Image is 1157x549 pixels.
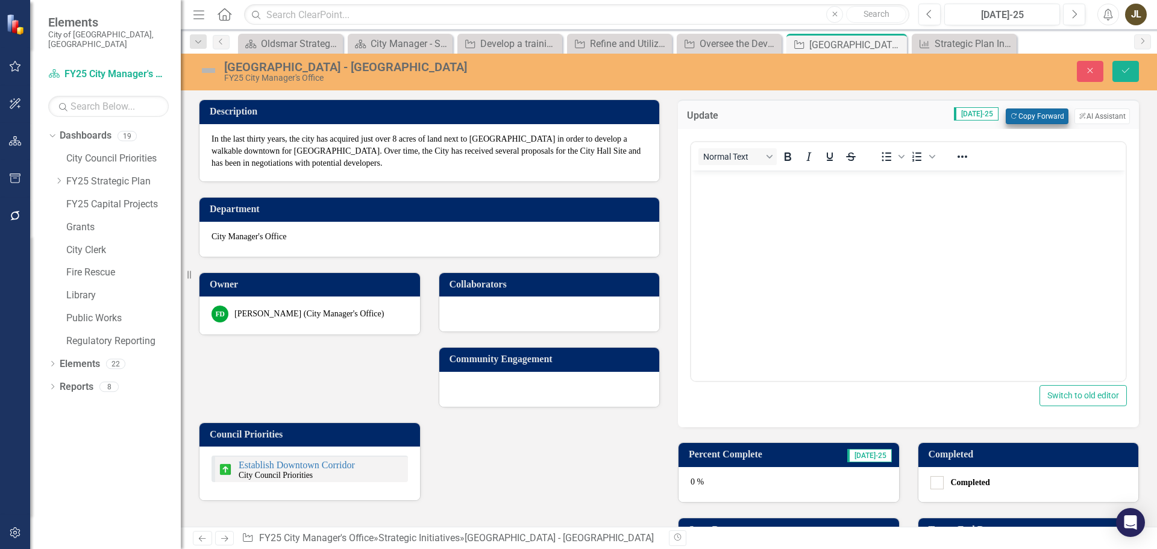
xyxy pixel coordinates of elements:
div: Bullet list [876,148,906,165]
h3: Collaborators [450,279,654,290]
img: ClearPoint Strategy [6,14,27,35]
a: City Council Priorities [66,152,181,166]
h3: Percent Complete [689,449,814,460]
div: Open Intercom Messenger [1116,508,1145,537]
div: 22 [106,359,125,369]
span: Elements [48,15,169,30]
button: [DATE]-25 [944,4,1060,25]
div: Refine and Utilize the Community Engagement Guide [590,36,669,51]
input: Search Below... [48,96,169,117]
a: City Clerk [66,243,181,257]
button: Block Normal Text [698,148,777,165]
div: [DATE]-25 [948,8,1056,22]
h3: Owner [210,279,414,290]
button: Italic [798,148,819,165]
h3: Target End Date [929,524,1133,535]
a: Strategic Initiatives [378,532,460,544]
a: Oldsmar Strategy Plan [241,36,340,51]
span: [DATE]-25 [954,107,999,121]
h3: Department [210,204,653,215]
div: FY25 City Manager's Office [224,74,726,83]
button: Bold [777,148,798,165]
div: [PERSON_NAME] (City Manager's Office) [234,308,384,320]
h3: Description [210,106,653,117]
a: Fire Rescue [66,266,181,280]
h3: Update [687,110,754,121]
a: Regulatory Reporting [66,334,181,348]
a: Develop a training program on branding policies and procedures [460,36,559,51]
button: Copy Forward [1006,108,1068,124]
div: 19 [118,131,137,141]
a: FY25 Capital Projects [66,198,181,212]
span: City Manager's Office [212,232,286,241]
div: [GEOGRAPHIC_DATA] - [GEOGRAPHIC_DATA] [809,37,904,52]
p: In the last thirty years, the city has acquired just over 8 acres of land next to [GEOGRAPHIC_DAT... [212,133,647,169]
div: 0 % [679,467,899,502]
small: City of [GEOGRAPHIC_DATA], [GEOGRAPHIC_DATA] [48,30,169,49]
div: [GEOGRAPHIC_DATA] - [GEOGRAPHIC_DATA] [224,60,726,74]
div: Develop a training program on branding policies and procedures [480,36,559,51]
h3: Start Date [689,524,893,535]
a: Public Works [66,312,181,325]
a: Elements [60,357,100,371]
div: Oldsmar Strategy Plan [261,36,340,51]
a: Strategic Plan Initiatives by Department [915,36,1014,51]
h3: Community Engagement [450,354,654,365]
button: Search [846,6,906,23]
h3: Council Priorities [210,429,414,440]
button: Switch to old editor [1039,385,1127,406]
button: Reveal or hide additional toolbar items [952,148,973,165]
div: Oversee the Development of Continuity of Operations Plans [700,36,779,51]
span: Normal Text [703,152,762,162]
a: Dashboards [60,129,111,143]
div: [GEOGRAPHIC_DATA] - [GEOGRAPHIC_DATA] [465,532,654,544]
div: City Manager - Strategic Plan [371,36,450,51]
img: Not Defined [199,61,218,80]
small: City Council Priorities [239,471,313,480]
a: FY25 Strategic Plan [66,175,181,189]
a: FY25 City Manager's Office [259,532,374,544]
iframe: Rich Text Area [691,171,1126,381]
a: Reports [60,380,93,394]
h3: Completed [929,449,1133,460]
div: » » [242,532,660,545]
button: JL [1125,4,1147,25]
div: 8 [99,381,119,392]
a: Establish Downtown Corridor [239,460,355,470]
a: City Manager - Strategic Plan [351,36,450,51]
button: Strikethrough [841,148,861,165]
img: On Target [218,462,233,477]
button: AI Assistant [1074,108,1130,124]
div: Numbered list [907,148,937,165]
a: FY25 City Manager's Office [48,67,169,81]
input: Search ClearPoint... [244,4,909,25]
span: [DATE]-25 [847,449,892,462]
div: FD [212,306,228,322]
span: Search [864,9,889,19]
button: Underline [820,148,840,165]
div: Strategic Plan Initiatives by Department [935,36,1014,51]
a: Library [66,289,181,303]
a: Refine and Utilize the Community Engagement Guide [570,36,669,51]
a: Oversee the Development of Continuity of Operations Plans [680,36,779,51]
a: Grants [66,221,181,234]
